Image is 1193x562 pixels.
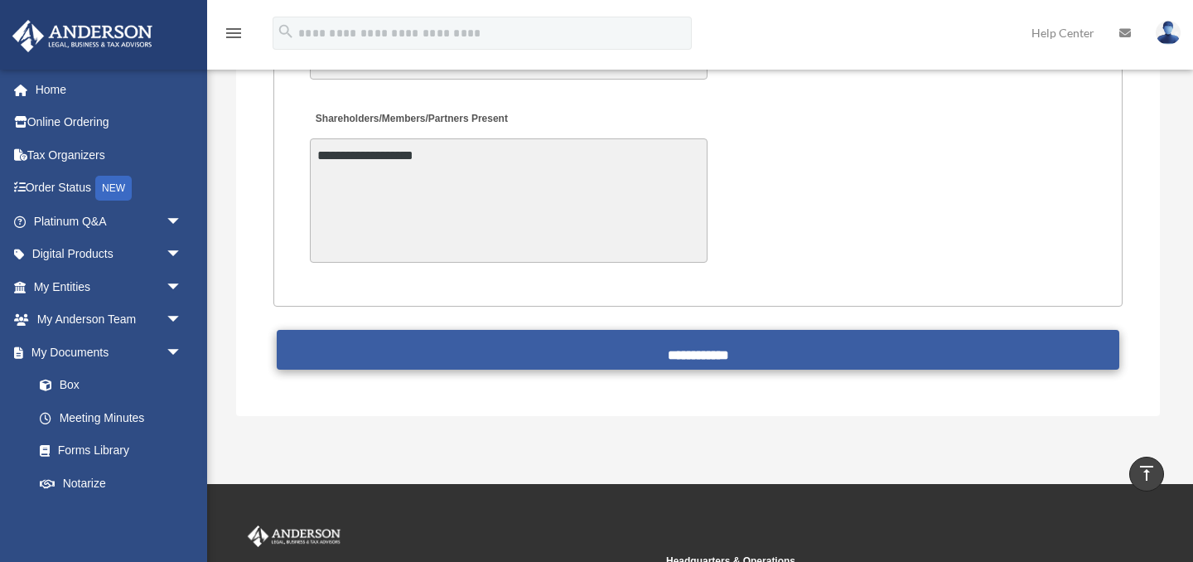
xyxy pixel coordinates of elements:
span: arrow_drop_down [166,303,199,337]
a: Home [12,73,207,106]
a: vertical_align_top [1129,457,1164,492]
a: Online Ordering [12,106,207,139]
div: NEW [95,176,132,201]
a: Online Learningarrow_drop_down [12,500,207,533]
a: My Documentsarrow_drop_down [12,336,207,369]
span: arrow_drop_down [166,336,199,370]
a: Notarize [23,467,207,500]
a: My Entitiesarrow_drop_down [12,270,207,303]
a: Digital Productsarrow_drop_down [12,238,207,271]
label: Shareholders/Members/Partners Present [310,108,512,130]
a: Order StatusNEW [12,172,207,206]
a: Forms Library [23,434,207,468]
i: search [277,22,295,41]
a: menu [224,29,244,43]
a: My Anderson Teamarrow_drop_down [12,303,207,337]
a: Tax Organizers [12,138,207,172]
i: vertical_align_top [1137,463,1157,483]
img: User Pic [1156,21,1181,45]
span: arrow_drop_down [166,238,199,272]
a: Platinum Q&Aarrow_drop_down [12,205,207,238]
i: menu [224,23,244,43]
span: arrow_drop_down [166,500,199,534]
span: arrow_drop_down [166,270,199,304]
a: Meeting Minutes [23,401,199,434]
span: arrow_drop_down [166,205,199,239]
img: Anderson Advisors Platinum Portal [7,20,157,52]
img: Anderson Advisors Platinum Portal [244,526,344,547]
a: Box [23,369,207,402]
